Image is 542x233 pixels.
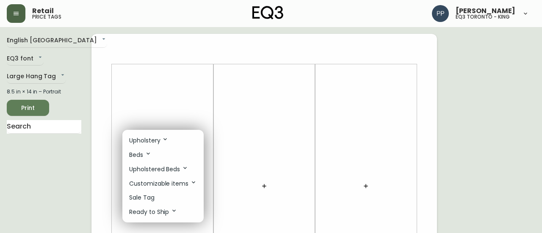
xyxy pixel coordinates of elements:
[129,179,197,188] p: Customizable items
[129,207,177,217] p: Ready to Ship
[129,193,155,202] p: Sale Tag
[129,136,169,145] p: Upholstery
[129,150,152,159] p: Beds
[129,164,188,174] p: Upholstered Beds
